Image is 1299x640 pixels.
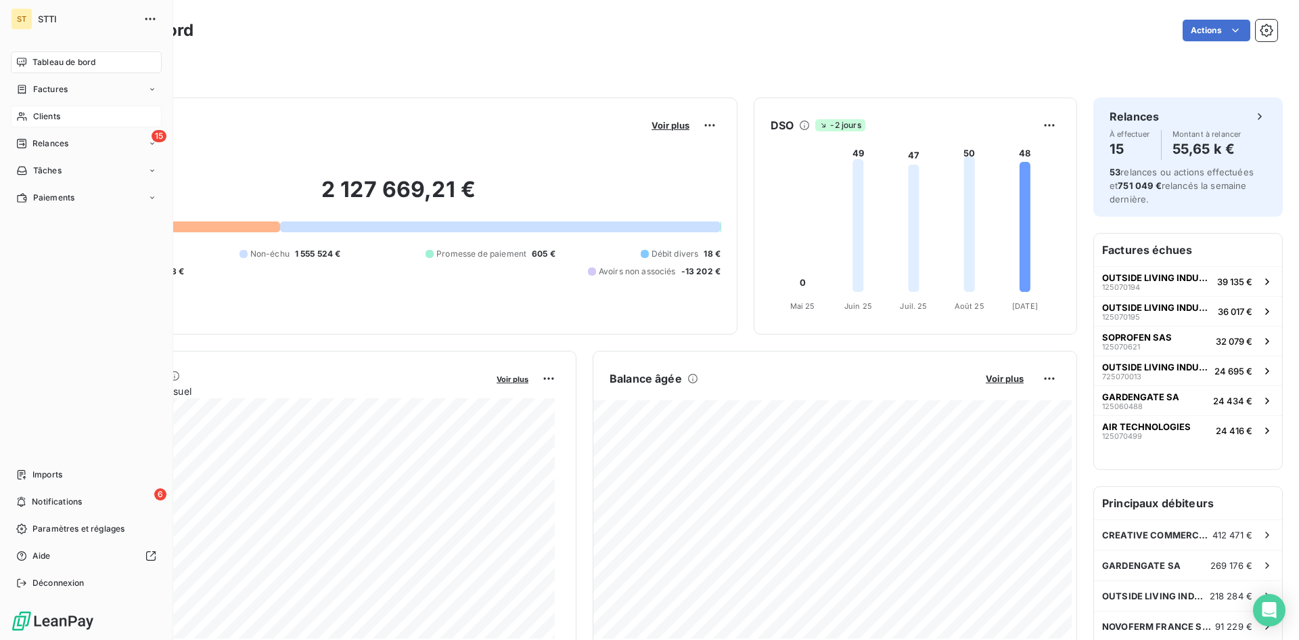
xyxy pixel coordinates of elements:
[1213,396,1252,406] span: 24 434 €
[1094,296,1282,326] button: OUTSIDE LIVING INDUSTRIES FRAN12507019536 017 €
[1094,234,1282,266] h6: Factures échues
[790,301,815,311] tspan: Mai 25
[599,265,676,278] span: Avoirs non associés
[11,610,95,632] img: Logo LeanPay
[11,8,32,30] div: ST
[844,301,872,311] tspan: Juin 25
[154,488,166,500] span: 6
[1102,560,1181,571] span: GARDENGATE SA
[33,192,74,204] span: Paiements
[1210,591,1252,601] span: 218 284 €
[532,248,555,260] span: 605 €
[76,384,487,398] span: Chiffre d'affaires mensuel
[1102,313,1140,321] span: 125070195
[32,523,124,535] span: Paramètres et réglages
[33,165,62,177] span: Tâches
[32,469,62,481] span: Imports
[1102,332,1172,343] span: SOPROFEN SAS
[1118,180,1161,191] span: 751 049 €
[1216,425,1252,436] span: 24 416 €
[1217,276,1252,287] span: 39 135 €
[32,56,95,68] span: Tableau de bord
[1210,560,1252,571] span: 269 176 €
[1214,366,1252,377] span: 24 695 €
[1253,594,1285,626] div: Open Intercom Messenger
[1102,621,1215,632] span: NOVOFERM FRANCE SAS
[1012,301,1038,311] tspan: [DATE]
[982,372,1028,385] button: Voir plus
[1102,530,1212,540] span: CREATIVE COMMERCE PARTNERS
[497,375,528,384] span: Voir plus
[1094,266,1282,296] button: OUTSIDE LIVING INDUSTRIES FRAN12507019439 135 €
[647,119,693,131] button: Voir plus
[1094,326,1282,356] button: SOPROFEN SAS12507062132 079 €
[771,117,794,133] h6: DSO
[652,248,699,260] span: Débit divers
[250,248,290,260] span: Non-échu
[652,120,689,131] span: Voir plus
[1215,621,1252,632] span: 91 229 €
[1102,302,1212,313] span: OUTSIDE LIVING INDUSTRIES FRAN
[38,14,135,24] span: STTI
[1102,391,1179,402] span: GARDENGATE SA
[1102,591,1210,601] span: OUTSIDE LIVING INDUSTRIES FRAN
[1110,167,1120,177] span: 53
[681,265,721,278] span: -13 202 €
[610,370,682,387] h6: Balance âgée
[32,550,51,562] span: Aide
[955,301,984,311] tspan: Août 25
[815,119,865,131] span: -2 jours
[32,137,68,150] span: Relances
[1094,356,1282,385] button: OUTSIDE LIVING INDUSTRIES FRAN72507001324 695 €
[1094,415,1282,445] button: AIR TECHNOLOGIES12507049924 416 €
[900,301,927,311] tspan: Juil. 25
[1183,20,1250,41] button: Actions
[704,248,721,260] span: 18 €
[1094,487,1282,519] h6: Principaux débiteurs
[1102,372,1141,381] span: 725070013
[1110,138,1150,160] h4: 15
[1102,272,1212,283] span: OUTSIDE LIVING INDUSTRIES FRAN
[1102,283,1140,291] span: 125070194
[493,372,532,385] button: Voir plus
[32,496,82,508] span: Notifications
[1110,108,1159,125] h6: Relances
[1102,362,1209,372] span: OUTSIDE LIVING INDUSTRIES FRAN
[1216,336,1252,347] span: 32 079 €
[33,110,60,123] span: Clients
[1110,167,1254,205] span: relances ou actions effectuées et relancés la semaine dernière.
[1218,306,1252,317] span: 36 017 €
[1102,343,1140,351] span: 125070621
[295,248,341,260] span: 1 555 524 €
[1102,432,1142,440] span: 125070499
[1212,530,1252,540] span: 412 471 €
[1094,385,1282,415] button: GARDENGATE SA12506048824 434 €
[1110,130,1150,138] span: À effectuer
[986,373,1024,384] span: Voir plus
[76,176,721,217] h2: 2 127 669,21 €
[436,248,526,260] span: Promesse de paiement
[1102,421,1191,432] span: AIR TECHNOLOGIES
[33,83,68,95] span: Factures
[152,130,166,142] span: 15
[32,577,85,589] span: Déconnexion
[1102,402,1143,410] span: 125060488
[11,545,162,567] a: Aide
[1172,138,1241,160] h4: 55,65 k €
[1172,130,1241,138] span: Montant à relancer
